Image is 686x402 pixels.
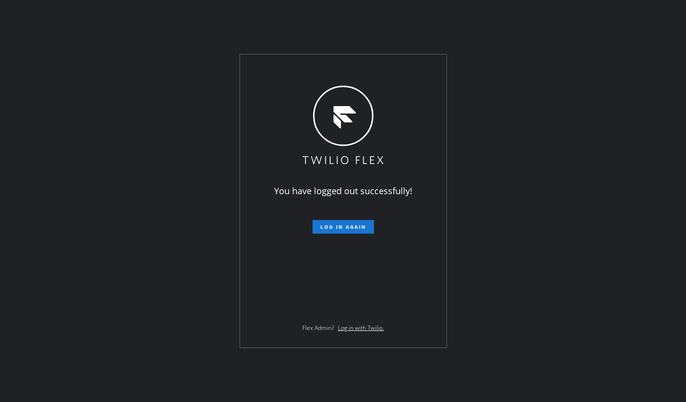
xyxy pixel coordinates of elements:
[338,324,384,332] a: Log in with Twilio.
[320,223,366,230] span: Log in again
[274,185,412,197] span: You have logged out successfully!
[313,220,374,234] button: Log in again
[302,324,334,332] span: Flex Admin?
